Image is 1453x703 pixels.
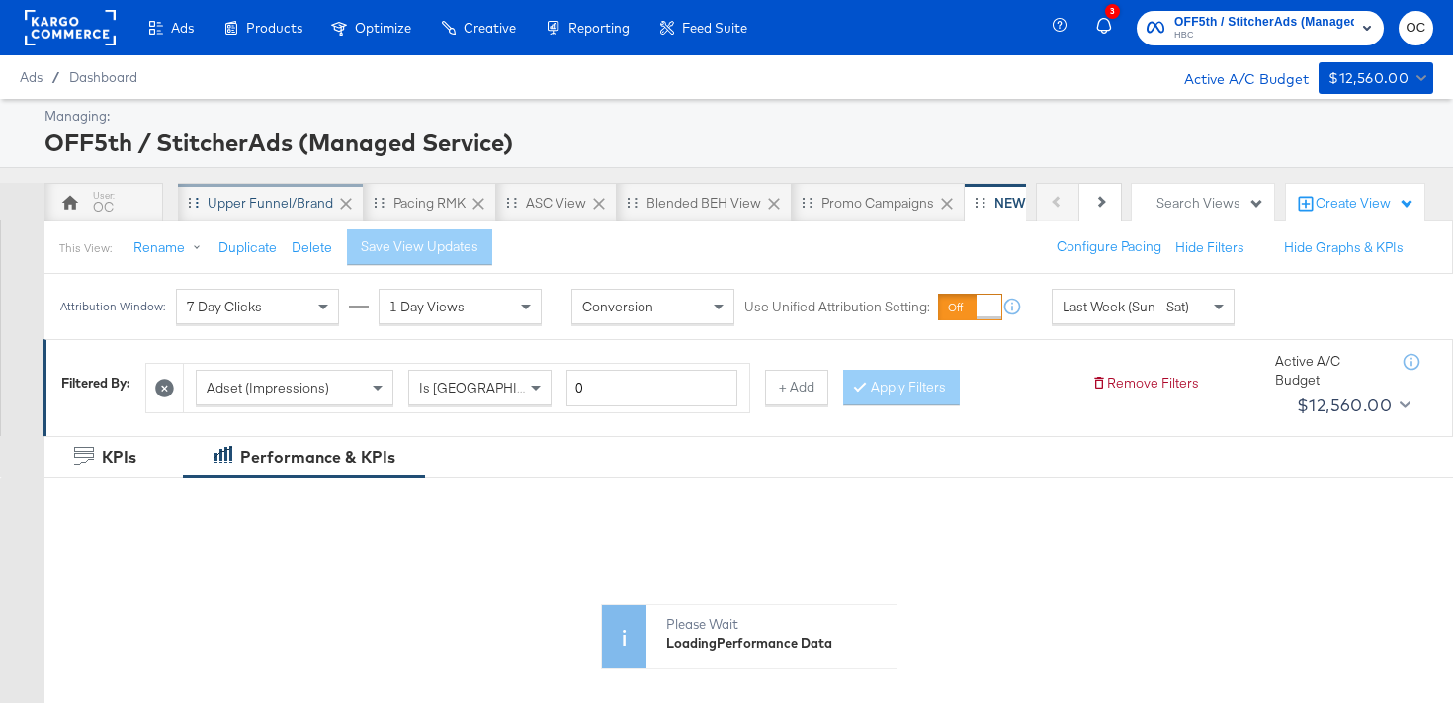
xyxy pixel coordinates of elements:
[43,69,69,85] span: /
[1137,11,1384,45] button: OFF5th / StitcherAds (Managed Service)HBC
[506,197,517,208] div: Drag to reorder tab
[419,379,570,396] span: Is [GEOGRAPHIC_DATA]
[582,298,653,315] span: Conversion
[1043,229,1175,265] button: Configure Pacing
[1163,62,1309,92] div: Active A/C Budget
[1407,17,1425,40] span: OC
[44,107,1428,126] div: Managing:
[69,69,137,85] a: Dashboard
[1289,390,1414,421] button: $12,560.00
[374,197,385,208] div: Drag to reorder tab
[208,194,333,213] div: Upper Funnel/Brand
[246,20,302,36] span: Products
[355,20,411,36] span: Optimize
[802,197,812,208] div: Drag to reorder tab
[1174,12,1354,33] span: OFF5th / StitcherAds (Managed Service)
[1297,391,1392,420] div: $12,560.00
[61,374,130,393] div: Filtered By:
[59,300,166,313] div: Attribution Window:
[1105,4,1120,19] div: 3
[994,194,1141,213] div: NEW O5 Weekly Report
[20,69,43,85] span: Ads
[1175,238,1244,257] button: Hide Filters
[393,194,466,213] div: Pacing RMK
[218,238,277,257] button: Duplicate
[188,197,199,208] div: Drag to reorder tab
[1284,238,1404,257] button: Hide Graphs & KPIs
[627,197,638,208] div: Drag to reorder tab
[389,298,465,315] span: 1 Day Views
[646,194,761,213] div: Blended BEH View
[975,197,985,208] div: Drag to reorder tab
[171,20,194,36] span: Ads
[59,240,112,256] div: This View:
[1328,66,1409,91] div: $12,560.00
[240,446,395,469] div: Performance & KPIs
[1319,62,1433,94] button: $12,560.00
[1063,298,1189,315] span: Last Week (Sun - Sat)
[821,194,934,213] div: Promo Campaigns
[1093,9,1127,47] button: 3
[93,198,114,217] div: OC
[765,370,828,405] button: + Add
[682,20,747,36] span: Feed Suite
[292,238,332,257] button: Delete
[1399,11,1433,45] button: OC
[1174,28,1354,44] span: HBC
[566,370,737,406] input: Enter a number
[526,194,586,213] div: ASC View
[120,230,222,266] button: Rename
[1275,352,1384,389] div: Active A/C Budget
[44,126,1428,159] div: OFF5th / StitcherAds (Managed Service)
[187,298,262,315] span: 7 Day Clicks
[464,20,516,36] span: Creative
[744,298,930,316] label: Use Unified Attribution Setting:
[568,20,630,36] span: Reporting
[207,379,329,396] span: Adset (Impressions)
[1091,374,1199,393] button: Remove Filters
[1316,194,1414,214] div: Create View
[1156,194,1264,213] div: Search Views
[102,446,136,469] div: KPIs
